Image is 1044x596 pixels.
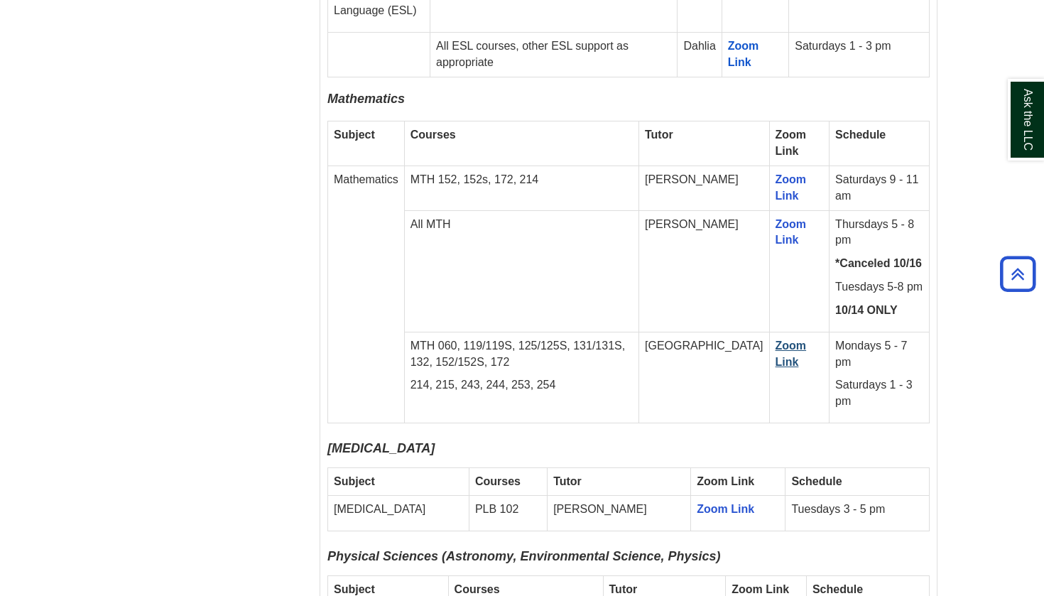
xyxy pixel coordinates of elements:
[791,502,923,518] p: Tuesdays 3 - 5 pm
[410,377,633,394] p: 214, 215, 243, 244, 253, 254
[835,129,886,141] strong: Schedule
[995,264,1040,283] a: Back to Top
[410,217,633,233] p: All MTH
[410,338,633,371] p: MTH 060, 119/119S, 125/125S, 131/131S, 132, 152/152S, 172
[732,583,789,595] strong: Zoom Link
[645,129,673,141] strong: Tutor
[835,304,897,316] strong: 10/14 ONLY
[548,496,691,531] td: [PERSON_NAME]
[776,129,807,157] strong: Zoom Link
[609,583,638,595] strong: Tutor
[835,257,922,269] strong: *Canceled 10/16
[639,166,770,210] td: [PERSON_NAME]
[404,166,638,210] td: MTH 152, 152s, 172, 214
[835,338,923,371] p: Mondays 5 - 7 pm
[697,503,754,515] a: Zoom Link
[328,496,469,531] td: [MEDICAL_DATA]
[430,32,677,77] td: All ESL courses, other ESL support as appropriate
[835,217,923,249] p: Thursdays 5 - 8 pm
[553,475,582,487] strong: Tutor
[328,166,405,423] td: Mathematics
[475,475,521,487] strong: Courses
[327,92,405,106] span: Mathematics
[334,475,375,487] strong: Subject
[776,218,807,246] a: Zoom Link
[678,32,722,77] td: Dahlia
[835,279,923,296] p: Tuesdays 5-8 pm
[830,166,930,210] td: Saturdays 9 - 11 am
[455,583,500,595] strong: Courses
[639,332,770,423] td: [GEOGRAPHIC_DATA]
[728,40,762,68] a: Zoom Link
[776,173,807,202] a: Zoom Link
[776,340,807,368] a: Zoom Link
[795,38,923,55] p: Saturdays 1 - 3 pm
[835,377,923,410] p: Saturdays 1 - 3 pm
[327,441,435,455] i: [MEDICAL_DATA]
[410,129,456,141] strong: Courses
[791,475,842,487] strong: Schedule
[334,129,375,141] strong: Subject
[334,583,375,595] strong: Subject
[639,210,770,332] td: [PERSON_NAME]
[475,502,541,518] p: PLB 102
[334,3,424,19] p: Language (ESL)
[812,583,863,595] strong: Schedule
[697,475,754,487] strong: Zoom Link
[327,549,721,563] i: Physical Sciences (Astronomy, Environmental Science, Physics)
